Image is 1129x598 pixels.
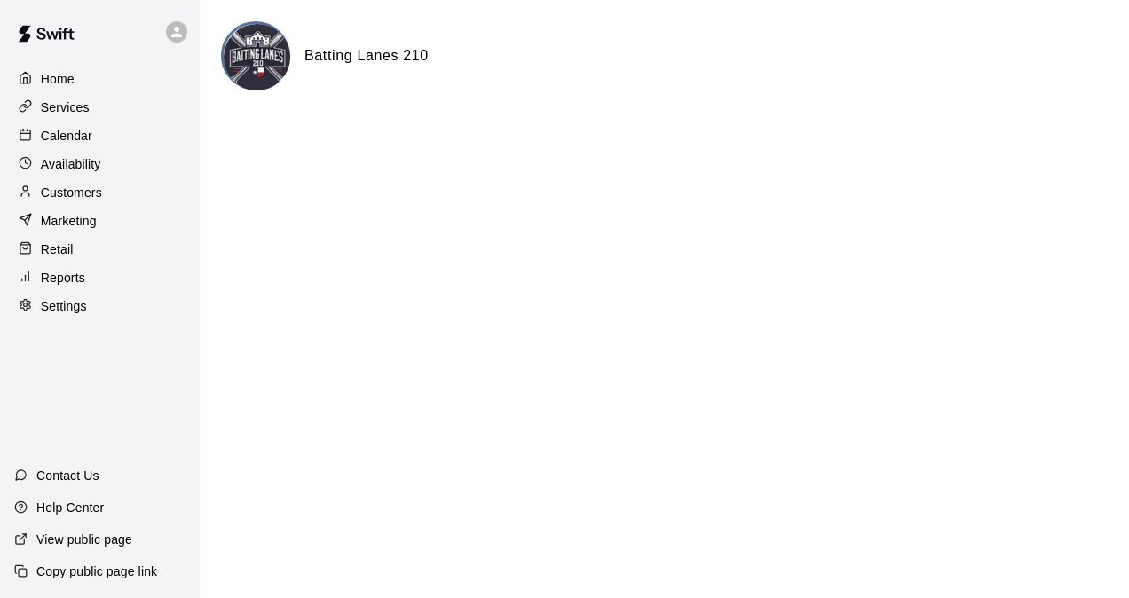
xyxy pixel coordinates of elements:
a: Calendar [14,122,186,149]
h6: Batting Lanes 210 [304,44,429,67]
p: Customers [41,184,102,201]
p: Reports [41,269,85,287]
p: Copy public page link [36,563,157,580]
img: Batting Lanes 210 logo [224,24,290,90]
p: Retail [41,240,74,258]
a: Customers [14,179,186,206]
a: Availability [14,151,186,177]
a: Marketing [14,208,186,234]
p: Services [41,98,90,116]
p: Calendar [41,127,92,145]
a: Settings [14,293,186,319]
p: Help Center [36,499,104,516]
p: Contact Us [36,467,99,484]
a: Retail [14,236,186,263]
p: Availability [41,155,101,173]
a: Home [14,66,186,92]
p: Marketing [41,212,97,230]
p: Home [41,70,75,88]
a: Services [14,94,186,121]
p: Settings [41,297,87,315]
p: View public page [36,531,132,548]
a: Reports [14,264,186,291]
